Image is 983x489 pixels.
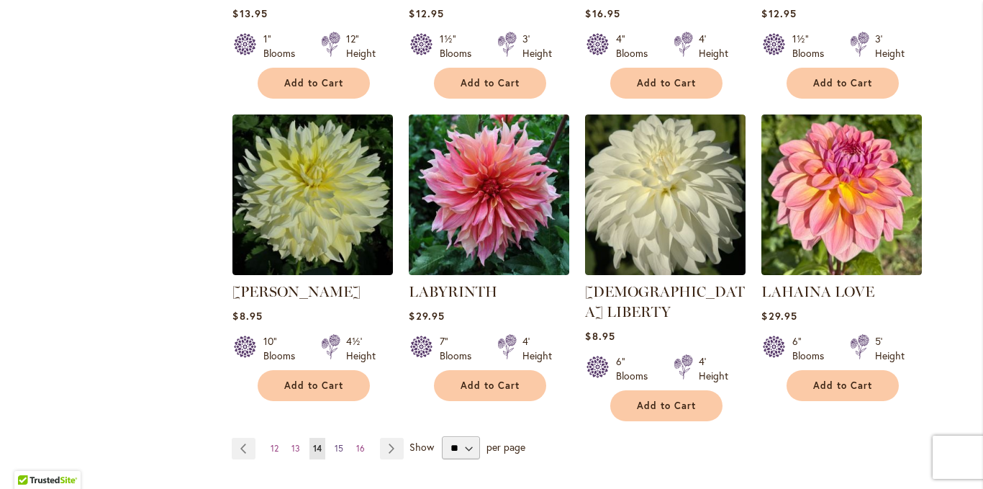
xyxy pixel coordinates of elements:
span: Add to Cart [813,77,872,89]
img: LADY LIBERTY [585,115,746,275]
div: 1" Blooms [263,32,304,60]
span: $12.95 [409,6,443,20]
span: Add to Cart [637,400,696,412]
button: Add to Cart [434,68,546,99]
span: 14 [313,443,322,454]
span: Add to Cart [461,77,520,89]
a: LABYRINTH [409,283,497,300]
span: $16.95 [585,6,620,20]
img: Labyrinth [409,115,569,275]
span: per page [486,440,525,454]
button: Add to Cart [610,68,722,99]
div: 5' Height [875,334,905,363]
a: [PERSON_NAME] [232,283,361,300]
button: Add to Cart [787,68,899,99]
div: 7" Blooms [440,334,480,363]
span: $29.95 [409,309,444,323]
a: [DEMOGRAPHIC_DATA] LIBERTY [585,283,745,320]
div: 12" Height [346,32,376,60]
a: 13 [288,438,304,459]
span: Add to Cart [813,380,872,392]
a: La Luna [232,264,393,278]
a: 12 [267,438,282,459]
img: La Luna [232,115,393,275]
div: 4' Height [522,334,552,363]
div: 10" Blooms [263,334,304,363]
span: $13.95 [232,6,267,20]
span: $8.95 [585,329,615,343]
span: $12.95 [761,6,796,20]
button: Add to Cart [434,370,546,401]
span: 16 [356,443,365,454]
span: Add to Cart [284,380,343,392]
span: Add to Cart [461,380,520,392]
span: Add to Cart [284,77,343,89]
div: 4' Height [699,354,728,383]
span: 15 [335,443,343,454]
button: Add to Cart [787,370,899,401]
span: 12 [271,443,278,454]
span: Add to Cart [637,77,696,89]
div: 4½' Height [346,334,376,363]
button: Add to Cart [610,390,722,421]
span: Show [409,440,434,454]
div: 3' Height [522,32,552,60]
div: 1½" Blooms [792,32,833,60]
div: 4" Blooms [616,32,656,60]
a: Labyrinth [409,264,569,278]
div: 6" Blooms [792,334,833,363]
div: 4' Height [699,32,728,60]
button: Add to Cart [258,68,370,99]
iframe: Launch Accessibility Center [11,438,51,478]
a: 16 [353,438,368,459]
span: $8.95 [232,309,262,323]
img: LAHAINA LOVE [761,115,922,275]
a: LADY LIBERTY [585,264,746,278]
button: Add to Cart [258,370,370,401]
a: LAHAINA LOVE [761,264,922,278]
div: 1½" Blooms [440,32,480,60]
span: $29.95 [761,309,797,323]
div: 3' Height [875,32,905,60]
span: 13 [291,443,300,454]
a: 15 [331,438,347,459]
div: 6" Blooms [616,354,656,383]
a: LAHAINA LOVE [761,283,874,300]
